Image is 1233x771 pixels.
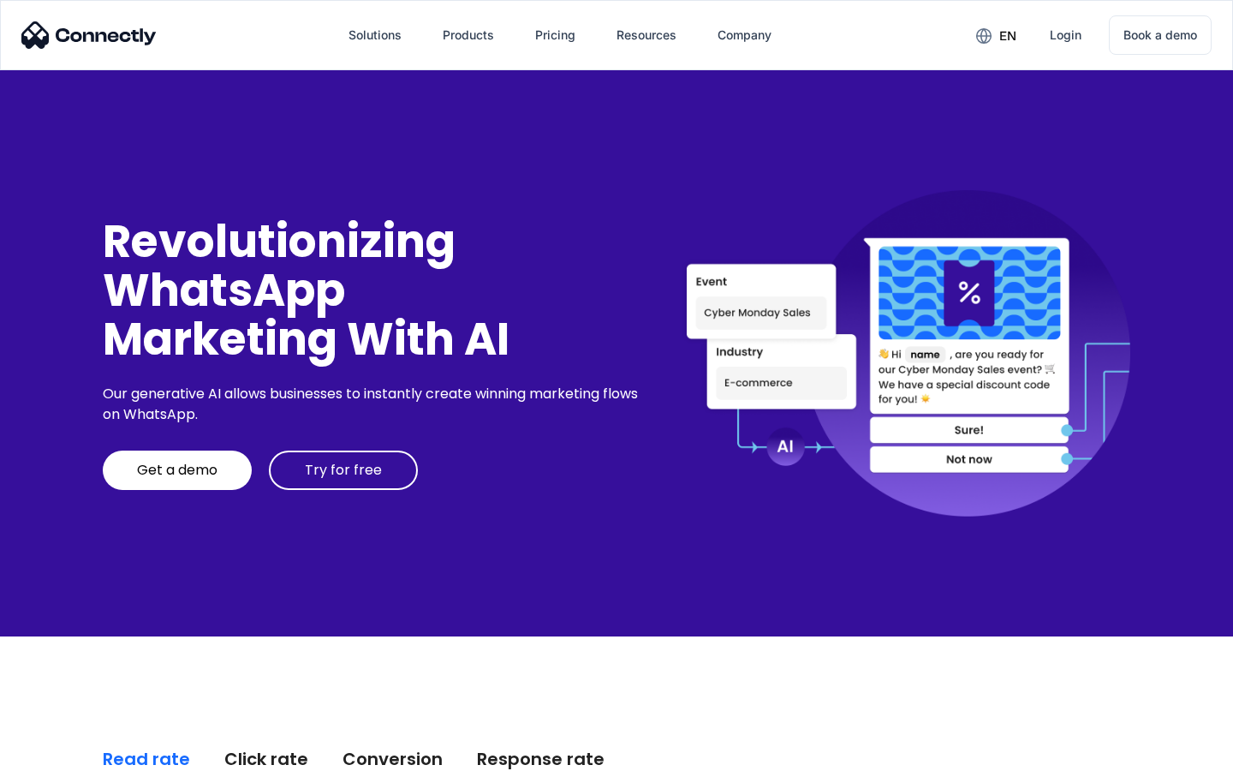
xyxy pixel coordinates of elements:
div: Solutions [348,23,402,47]
div: Get a demo [137,462,217,479]
div: en [999,24,1016,48]
div: Try for free [305,462,382,479]
div: Conversion [342,747,443,771]
a: Get a demo [103,451,252,490]
div: Revolutionizing WhatsApp Marketing With AI [103,217,644,364]
div: Company [718,23,771,47]
div: Read rate [103,747,190,771]
div: Resources [616,23,676,47]
div: Login [1050,23,1081,47]
div: Products [443,23,494,47]
div: Pricing [535,23,575,47]
div: Click rate [224,747,308,771]
a: Try for free [269,451,418,490]
img: Connectly Logo [21,21,157,49]
a: Login [1036,15,1095,56]
a: Book a demo [1109,15,1212,55]
div: Our generative AI allows businesses to instantly create winning marketing flows on WhatsApp. [103,384,644,425]
a: Pricing [521,15,589,56]
div: Response rate [477,747,605,771]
